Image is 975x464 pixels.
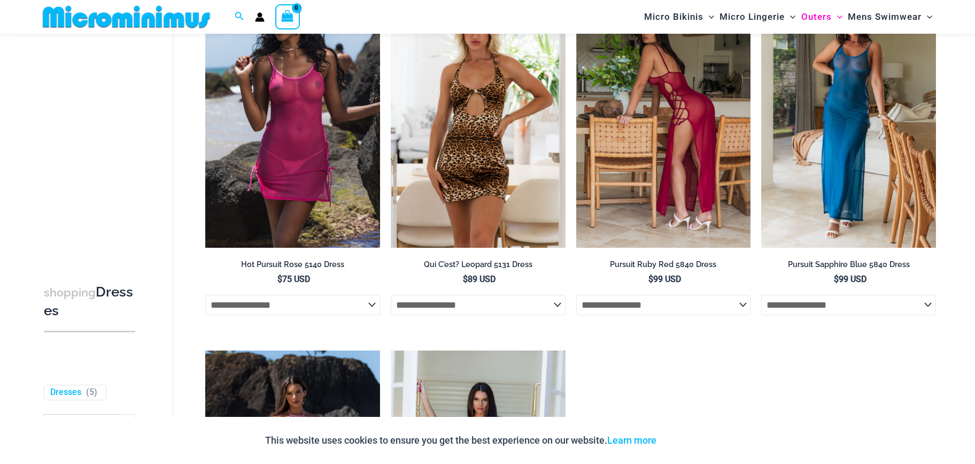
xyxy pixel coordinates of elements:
span: $ [277,274,282,284]
span: $ [463,274,468,284]
bdi: 89 USD [463,274,496,284]
a: Search icon link [235,10,244,24]
a: Micro BikinisMenu ToggleMenu Toggle [641,3,717,31]
img: MM SHOP LOGO FLAT [38,5,214,29]
span: $ [648,274,653,284]
span: shopping [44,286,96,299]
a: Account icon link [255,12,265,22]
a: Qui C’est? Leopard 5131 Dress [391,260,566,273]
a: Micro LingerieMenu ToggleMenu Toggle [717,3,798,31]
a: Dresses [50,387,81,398]
span: Menu Toggle [703,3,714,31]
a: Mens SwimwearMenu ToggleMenu Toggle [845,3,935,31]
bdi: 75 USD [277,274,310,284]
a: Pursuit Sapphire Blue 5840 Dress [761,260,936,273]
iframe: TrustedSite Certified [44,36,140,250]
h2: Pursuit Ruby Red 5840 Dress [576,260,751,270]
span: Outers [801,3,832,31]
p: This website uses cookies to ensure you get the best experience on our website. [265,432,656,448]
span: Menu Toggle [832,3,842,31]
bdi: 99 USD [648,274,681,284]
a: View Shopping Cart, empty [275,4,300,29]
bdi: 99 USD [834,274,866,284]
h2: Hot Pursuit Rose 5140 Dress [205,260,380,270]
span: Micro Lingerie [719,3,785,31]
h3: Dresses [44,283,135,320]
span: $ [834,274,839,284]
span: Menu Toggle [785,3,795,31]
span: Micro Bikinis [644,3,703,31]
span: Mens Swimwear [848,3,922,31]
nav: Site Navigation [640,2,937,32]
h2: Qui C’est? Leopard 5131 Dress [391,260,566,270]
span: Menu Toggle [922,3,932,31]
a: Hot Pursuit Rose 5140 Dress [205,260,380,273]
a: Learn more [607,435,656,446]
span: - Shop Fabric Type [44,415,135,431]
button: Accept [664,428,710,453]
a: Pursuit Ruby Red 5840 Dress [576,260,751,273]
span: - Shop Fabric Type [44,414,135,432]
h2: Pursuit Sapphire Blue 5840 Dress [761,260,936,270]
a: OutersMenu ToggleMenu Toggle [799,3,845,31]
span: 5 [89,387,94,397]
span: ( ) [86,387,97,398]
